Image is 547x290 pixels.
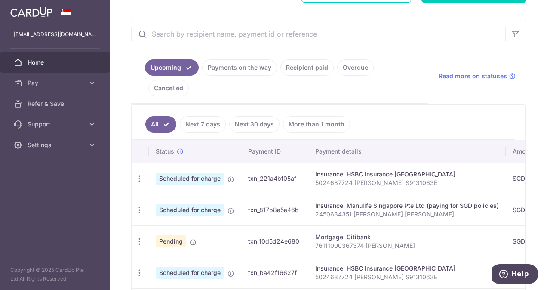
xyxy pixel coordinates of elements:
a: Next 7 days [180,116,226,133]
td: txn_ba42f16627f [241,257,308,288]
p: 76111000367374 [PERSON_NAME] [315,241,499,250]
img: CardUp [10,7,52,17]
a: Next 30 days [229,116,280,133]
input: Search by recipient name, payment id or reference [131,20,505,48]
a: Upcoming [145,59,199,76]
span: Pending [156,235,186,247]
span: Read more on statuses [439,72,507,80]
a: All [145,116,176,133]
th: Payment ID [241,140,308,163]
span: Settings [28,141,84,149]
div: Insurance. Manulife Singapore Pte Ltd (paying for SGD policies) [315,201,499,210]
td: txn_10d5d24e680 [241,225,308,257]
iframe: Opens a widget where you can find more information [492,264,538,286]
div: Insurance. HSBC Insurance [GEOGRAPHIC_DATA] [315,264,499,273]
p: [EMAIL_ADDRESS][DOMAIN_NAME] [14,30,96,39]
p: 5024687724 [PERSON_NAME] S9131063E [315,179,499,187]
a: Read more on statuses [439,72,516,80]
span: Scheduled for charge [156,204,224,216]
p: 5024687724 [PERSON_NAME] S9131063E [315,273,499,281]
span: Status [156,147,174,156]
a: Cancelled [148,80,189,96]
td: txn_817b8a5a46b [241,194,308,225]
span: Pay [28,79,84,87]
span: Support [28,120,84,129]
div: Insurance. HSBC Insurance [GEOGRAPHIC_DATA] [315,170,499,179]
span: Scheduled for charge [156,267,224,279]
span: Refer & Save [28,99,84,108]
a: Payments on the way [202,59,277,76]
p: 2450634351 [PERSON_NAME] [PERSON_NAME] [315,210,499,219]
span: Home [28,58,84,67]
a: Overdue [337,59,374,76]
span: Amount [513,147,535,156]
th: Payment details [308,140,506,163]
a: More than 1 month [283,116,350,133]
div: Mortgage. Citibank [315,233,499,241]
span: Scheduled for charge [156,173,224,185]
td: txn_221a4bf05af [241,163,308,194]
a: Recipient paid [280,59,334,76]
